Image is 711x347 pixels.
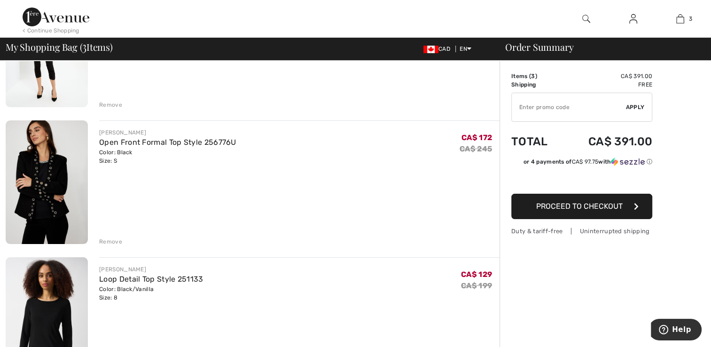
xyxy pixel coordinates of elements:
span: Apply [626,103,645,111]
span: CAD [423,46,454,52]
s: CA$ 199 [461,281,492,290]
span: My Shopping Bag ( Items) [6,42,113,52]
img: Canadian Dollar [423,46,438,53]
div: < Continue Shopping [23,26,79,35]
td: CA$ 391.00 [563,126,652,158]
s: CA$ 245 [460,144,492,153]
div: or 4 payments ofCA$ 97.75withSezzle Click to learn more about Sezzle [511,158,652,169]
img: search the website [582,13,590,24]
div: Color: Black/Vanilla Size: 8 [99,285,203,302]
span: 3 [82,40,86,52]
a: 3 [657,13,703,24]
td: Shipping [511,80,563,89]
img: Open Front Formal Top Style 256776U [6,120,88,244]
a: Sign In [622,13,645,25]
span: EN [460,46,471,52]
td: Items ( ) [511,72,563,80]
div: Color: Black Size: S [99,148,236,165]
a: Loop Detail Top Style 251133 [99,275,203,284]
iframe: PayPal-paypal [511,169,652,190]
div: Duty & tariff-free | Uninterrupted shipping [511,227,652,236]
td: Total [511,126,563,158]
div: or 4 payments of with [523,158,652,166]
button: Proceed to Checkout [511,194,652,219]
img: My Bag [676,13,684,24]
div: Remove [99,101,122,109]
img: Sezzle [611,158,645,166]
span: CA$ 172 [461,133,492,142]
span: 3 [531,73,535,79]
div: [PERSON_NAME] [99,265,203,274]
div: Order Summary [494,42,705,52]
span: CA$ 97.75 [571,158,598,165]
div: Remove [99,237,122,246]
iframe: Opens a widget where you can find more information [651,319,702,342]
img: My Info [629,13,637,24]
img: 1ère Avenue [23,8,89,26]
span: 3 [689,15,692,23]
div: [PERSON_NAME] [99,128,236,137]
a: Open Front Formal Top Style 256776U [99,138,236,147]
span: Proceed to Checkout [536,202,623,211]
span: CA$ 129 [461,270,492,279]
input: Promo code [512,93,626,121]
td: CA$ 391.00 [563,72,652,80]
td: Free [563,80,652,89]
